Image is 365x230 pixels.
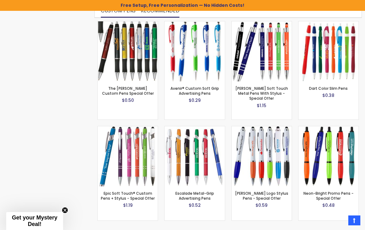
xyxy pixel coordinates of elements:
[309,86,348,91] a: Dart Color Slim Pens
[102,86,154,96] a: The [PERSON_NAME] Custom Pens Special Offer
[232,21,292,81] img: Celeste Soft Touch Metal Pens With Stylus - Special Offer
[165,21,225,81] img: Avenir® Custom Soft Grip Advertising Pens
[298,21,359,26] a: Dart Color slim Pens
[303,191,354,201] a: Neon-Bright Promo Pens - Special Offer
[62,207,68,213] button: Close teaser
[189,202,201,208] span: $0.52
[232,126,292,131] a: Kimberly Logo Stylus Pens - Special Offer
[165,126,225,186] img: Escalade Metal-Grip Advertising Pens
[98,21,158,26] a: The Barton Custom Pens Special Offer
[232,126,292,186] img: Kimberly Logo Stylus Pens - Special Offer
[101,191,155,201] a: Epic Soft Touch® Custom Pens + Stylus - Special Offer
[98,126,158,186] img: Epic Soft Touch® Custom Pens + Stylus - Special Offer
[123,202,133,208] span: $1.19
[298,126,359,186] img: Neon-Bright Promo Pens - Special Offer
[314,213,365,230] iframe: Google Customer Reviews
[232,21,292,26] a: Celeste Soft Touch Metal Pens With Stylus - Special Offer
[255,202,268,208] span: $0.59
[165,126,225,131] a: Escalade Metal-Grip Advertising Pens
[257,102,266,109] span: $1.15
[98,126,158,131] a: Epic Soft Touch® Custom Pens + Stylus - Special Offer
[175,191,214,201] a: Escalade Metal-Grip Advertising Pens
[235,86,288,101] a: [PERSON_NAME] Soft Touch Metal Pens With Stylus - Special Offer
[298,21,359,81] img: Dart Color slim Pens
[6,212,63,230] div: Get your Mystery Deal!Close teaser
[322,202,335,208] span: $0.48
[165,21,225,26] a: Avenir® Custom Soft Grip Advertising Pens
[170,86,219,96] a: Avenir® Custom Soft Grip Advertising Pens
[189,97,201,103] span: $0.29
[235,191,288,201] a: [PERSON_NAME] Logo Stylus Pens - Special Offer
[12,215,57,227] span: Get your Mystery Deal!
[98,21,158,81] img: The Barton Custom Pens Special Offer
[322,92,334,98] span: $0.38
[298,126,359,131] a: Neon-Bright Promo Pens - Special Offer
[122,97,134,103] span: $0.50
